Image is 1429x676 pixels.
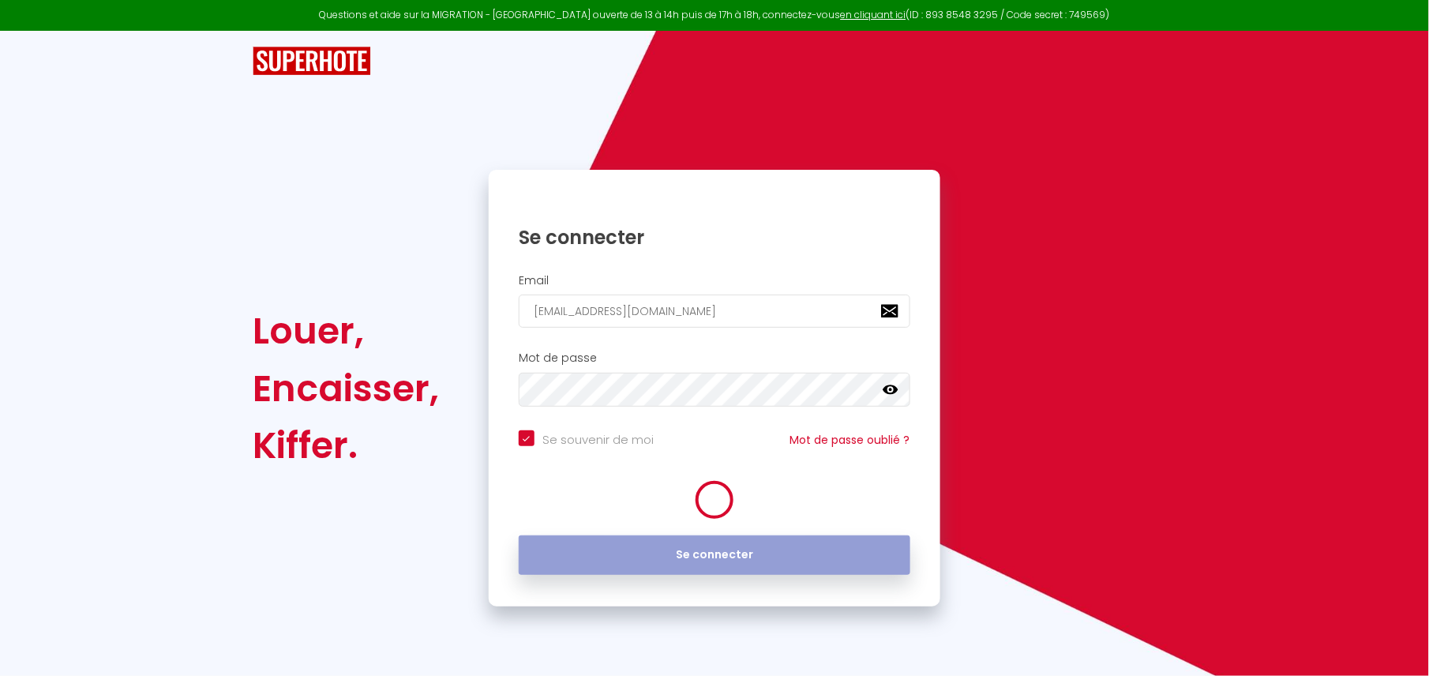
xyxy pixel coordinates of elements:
[253,417,439,474] div: Kiffer.
[253,360,439,417] div: Encaisser,
[519,225,910,250] h1: Se connecter
[519,274,910,287] h2: Email
[253,302,439,359] div: Louer,
[519,295,910,328] input: Ton Email
[790,432,910,448] a: Mot de passe oublié ?
[519,351,910,365] h2: Mot de passe
[519,535,910,575] button: Se connecter
[253,47,371,76] img: SuperHote logo
[841,8,906,21] a: en cliquant ici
